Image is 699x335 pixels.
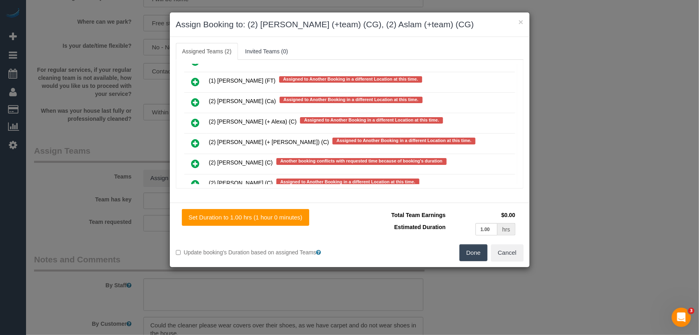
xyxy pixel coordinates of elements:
button: × [518,18,523,26]
span: Assigned to Another Booking in a different Location at this time. [276,179,419,185]
span: Assigned to Another Booking in a different Location at this time. [280,97,423,103]
input: Update booking's Duration based on assigned Teams [176,250,181,255]
span: Assigned to Another Booking in a different Location at this time. [332,138,475,144]
label: Update booking's Duration based on assigned Teams [176,248,344,256]
span: (2) [PERSON_NAME] (Ca) [209,98,276,104]
span: 3 [688,308,695,314]
span: Another booking conflicts with requested time because of booking's duration [276,158,447,164]
div: hrs [498,223,515,236]
td: $0.00 [448,209,518,221]
h3: Assign Booking to: (2) [PERSON_NAME] (+team) (CG), (2) Aslam (+team) (CG) [176,18,524,30]
a: Assigned Teams (2) [176,43,238,60]
span: Assigned to Another Booking in a different Location at this time. [279,76,422,83]
span: (1) [PERSON_NAME] (FT) [209,77,276,84]
span: (2) [PERSON_NAME] (C) [209,180,273,187]
span: (2) [PERSON_NAME] (+ Alexa) (C) [209,118,297,125]
span: Assigned to Another Booking in a different Location at this time. [300,117,443,124]
iframe: Intercom live chat [672,308,691,327]
a: Invited Teams (0) [239,43,294,60]
span: (2) [PERSON_NAME] (C) [209,160,273,166]
button: Cancel [491,244,524,261]
span: Estimated Duration [394,224,445,230]
button: Set Duration to 1.00 hrs (1 hour 0 minutes) [182,209,309,226]
span: (2) [PERSON_NAME] (+ [PERSON_NAME]) (C) [209,139,329,146]
td: Total Team Earnings [356,209,448,221]
button: Done [459,244,487,261]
